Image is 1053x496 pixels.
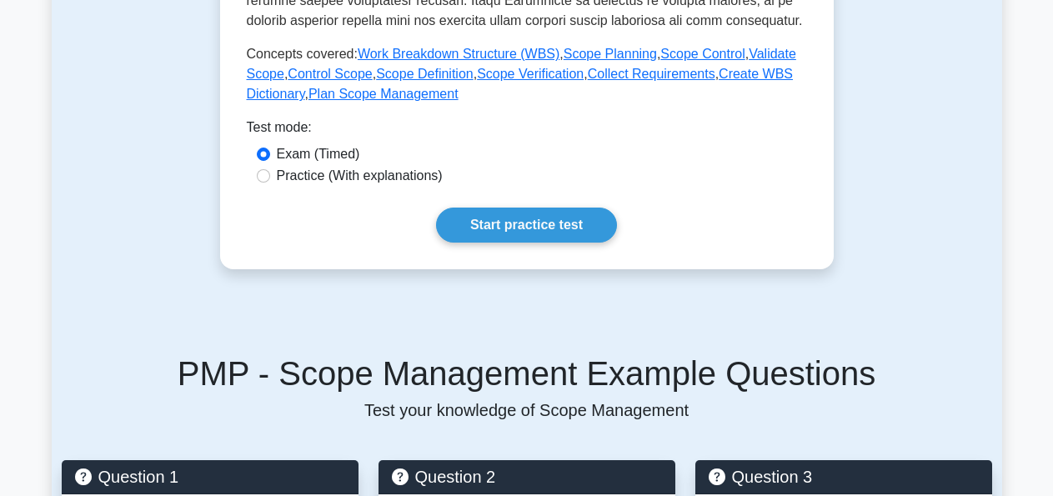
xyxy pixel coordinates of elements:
[477,67,584,81] a: Scope Verification
[588,67,715,81] a: Collect Requirements
[247,44,807,104] p: Concepts covered: , , , , , , , , ,
[247,118,807,144] div: Test mode:
[277,166,443,186] label: Practice (With explanations)
[376,67,474,81] a: Scope Definition
[277,144,360,164] label: Exam (Timed)
[660,47,745,61] a: Scope Control
[564,47,657,61] a: Scope Planning
[709,467,979,487] h5: Question 3
[308,87,459,101] a: Plan Scope Management
[436,208,617,243] a: Start practice test
[75,467,345,487] h5: Question 1
[62,400,992,420] p: Test your knowledge of Scope Management
[358,47,559,61] a: Work Breakdown Structure (WBS)
[62,353,992,393] h5: PMP - Scope Management Example Questions
[288,67,372,81] a: Control Scope
[392,467,662,487] h5: Question 2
